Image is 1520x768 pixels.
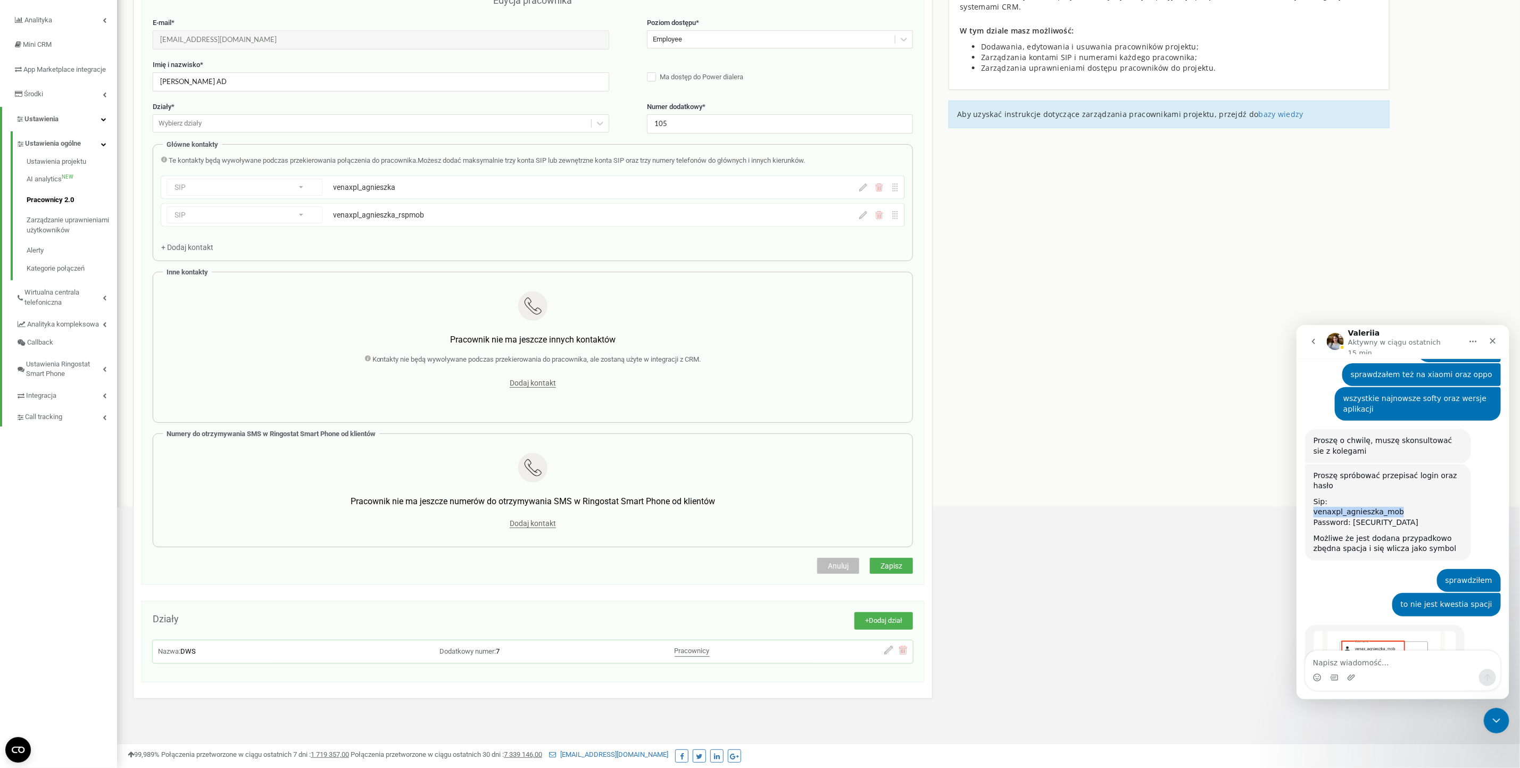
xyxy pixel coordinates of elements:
button: Załaduj załącznik [51,348,59,357]
input: Wprowadź imię i nazwisko [153,72,609,91]
button: Wyślij wiadomość… [182,344,200,361]
span: Dodaj dział [869,616,902,624]
span: Pracownik nie ma jeszcze numerów do otrzymywania SMS w Ringostat Smart Phone od klientów [351,496,715,506]
span: Analityka kompleksowa [27,320,99,330]
a: Kategorie połączeń [27,261,117,274]
a: Ustawienia [2,107,117,132]
textarea: Napisz wiadomość... [9,326,204,344]
div: SIPvenaxpl_agnieszka_rspmob [161,204,904,226]
span: Numery do otrzymywania SMS w Ringostat Smart Phone od klientów [167,430,376,438]
span: Połączenia przetworzone w ciągu ostatnich 7 dni : [161,750,349,758]
span: Ustawienia ogólne [25,139,81,149]
input: Wprowadź numer dodatkowy [647,114,913,133]
span: Imię i nazwisko [153,61,200,69]
a: AI analyticsNEW [27,169,117,190]
u: 7 339 146,00 [504,750,542,758]
span: App Marketplace integracje [23,65,106,73]
span: Callback [27,338,53,348]
span: Te kontakty będą wywoływane podczas przekierowania połączenia do pracownika. [169,156,418,164]
span: Zapisz [881,562,902,570]
span: Działy [153,103,171,111]
span: Główne kontakty [167,140,218,148]
span: Środki [24,90,43,98]
a: Analityka kompleksowa [16,312,117,334]
div: Employee [653,35,682,45]
a: [EMAIL_ADDRESS][DOMAIN_NAME] [549,750,668,758]
span: 99,989% [128,750,160,758]
span: Pracownicy [675,647,710,655]
span: Połączenia przetworzone w ciągu ostatnich 30 dni : [351,750,542,758]
span: Możesz dodać maksymalnie trzy konta SIP lub zewnętrzne konta SIP oraz trzy numery telefonów do gł... [418,156,805,164]
div: SIPvenaxpl_agnieszka [161,176,904,198]
span: Anuluj [828,562,849,570]
u: 1 719 357,00 [311,750,349,758]
span: Numer dodatkowy [647,103,702,111]
span: DWS [180,647,196,655]
a: Ustawienia Ringostat Smart Phone [16,352,117,383]
button: Open CMP widget [5,737,31,763]
div: Wybierz działy [159,119,202,129]
span: Nazwa: [158,647,180,655]
span: Dodatkowy numer: [439,647,496,655]
span: Wirtualna centrala telefoniczna [24,288,103,307]
iframe: Intercom live chat [1484,708,1509,733]
a: Pracownicy 2.0 [27,190,117,211]
span: E-mail [153,19,171,27]
span: Zarządzania kontami SIP i numerami każdego pracownika; [981,52,1197,62]
a: Ustawienia projektu [27,157,117,170]
span: Ma dostęp do Power dialera [660,73,743,81]
span: Pracownik nie ma jeszcze innych kontaktów [450,335,616,345]
span: Dodawania, edytowania i usuwania pracowników projektu; [981,41,1199,52]
span: Działy [153,613,179,624]
span: Kontakty nie będą wywoływane podczas przekierowania do pracownika, ale zostaną użyte w integracji... [372,355,701,363]
a: Wirtualna centrala telefoniczna [16,280,117,312]
input: Wprowadź E-mail [153,30,609,49]
div: venaxpl_agnieszka_rspmob [333,210,707,220]
a: Zarządzanie uprawnieniami użytkowników [27,210,117,240]
span: Dodaj kontakt [510,379,556,388]
span: W tym dziale masz możliwość: [960,26,1074,36]
a: bazy wiedzy [1259,109,1303,119]
span: Call tracking [25,412,62,422]
span: Integracja [26,391,56,401]
a: Callback [16,333,117,352]
span: Zarządzania uprawnieniami dostępu pracowników do projektu. [981,63,1216,73]
iframe: Intercom live chat [1297,325,1509,699]
button: Anuluj [817,558,859,574]
span: Ustawienia Ringostat Smart Phone [26,360,103,379]
a: Call tracking [16,405,117,427]
span: Inne kontakty [167,268,208,276]
div: venaxpl_agnieszka [333,182,707,193]
button: +Dodaj dział [854,612,913,630]
div: Valeriia mówi… [9,300,204,425]
span: Mini CRM [23,40,52,48]
a: Ustawienia ogólne [16,131,117,153]
button: Zapisz [870,558,913,574]
button: Selektor emotek [16,348,25,357]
